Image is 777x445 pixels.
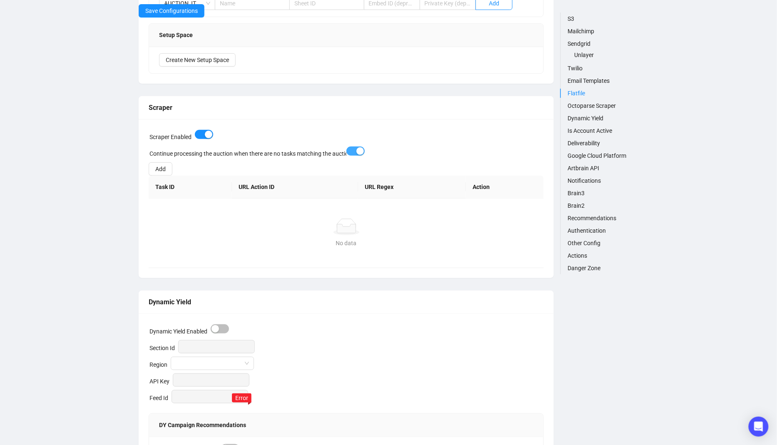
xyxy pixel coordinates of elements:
div: Open Intercom Messenger [749,417,769,437]
a: Recommendations [568,214,638,223]
div: Dynamic Yield [149,297,544,307]
a: Sendgrid [568,39,638,48]
a: Other Config [568,239,638,248]
div: Setup Space [159,30,533,40]
a: Authentication [568,226,638,235]
a: Danger Zone [568,264,638,273]
a: Dynamic Yield [568,114,638,123]
a: Actions [568,251,638,260]
th: URL Action ID [232,176,358,199]
label: Region [149,361,167,368]
span: Add [155,164,166,174]
div: No data [159,239,534,248]
a: Email Templates [568,76,638,85]
span: Save Configurations [145,6,198,15]
label: Continue processing the auction when there are no tasks matching the auction URL [149,150,364,157]
div: Scraper [149,102,544,113]
button: Add [149,162,172,176]
th: URL Regex [358,176,466,199]
a: Twilio [568,64,638,73]
a: Unlayer [574,50,638,60]
span: Create New Setup Space [166,55,229,65]
a: Artbrain API [568,164,638,173]
th: Action [466,176,544,199]
button: Create New Setup Space [159,53,236,67]
a: Notifications [568,176,638,185]
button: Save Configurations [139,4,204,17]
label: Feed Id [149,395,168,401]
a: Brain3 [568,189,638,198]
label: Scraper Enabled [149,134,192,140]
div: DY Campaign Recommendations [159,420,533,430]
label: API Key [149,378,169,385]
a: Google Cloud Platform [568,151,638,160]
th: Task ID [149,176,232,199]
span: Error [235,395,248,401]
a: Mailchimp [568,27,638,36]
label: Dynamic Yield Enabled [149,328,207,335]
a: Is Account Active [568,126,638,135]
a: Flatfile [568,89,638,98]
a: Octoparse Scraper [568,101,638,110]
a: Brain2 [568,201,638,210]
label: Section Id [149,345,175,351]
a: Deliverability [568,139,638,148]
a: S3 [568,14,638,23]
